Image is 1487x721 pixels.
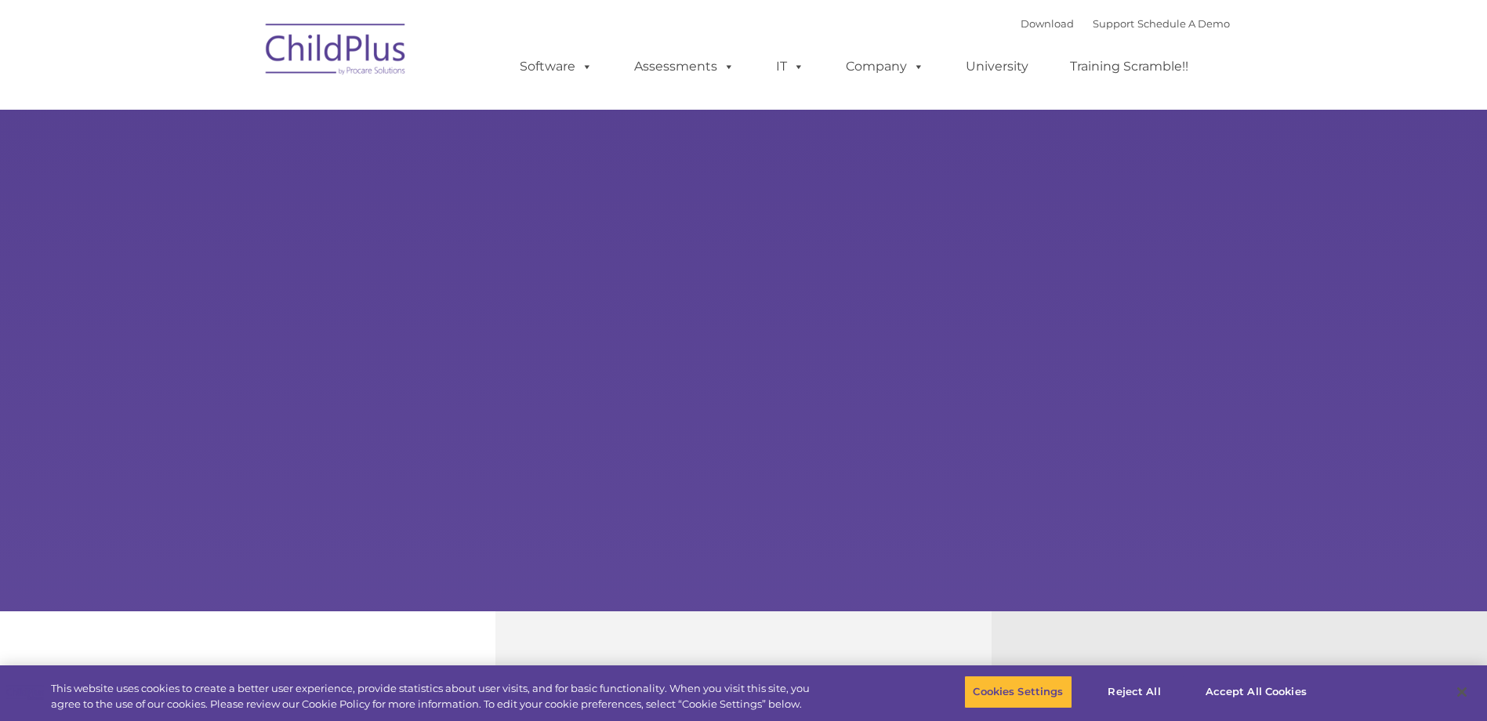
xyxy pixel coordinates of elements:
button: Reject All [1086,676,1184,708]
a: Software [504,51,608,82]
button: Accept All Cookies [1197,676,1315,708]
button: Cookies Settings [964,676,1072,708]
a: Download [1021,17,1074,30]
a: Schedule A Demo [1137,17,1230,30]
a: Support [1093,17,1134,30]
a: University [950,51,1044,82]
font: | [1021,17,1230,30]
div: This website uses cookies to create a better user experience, provide statistics about user visit... [51,681,818,712]
a: Training Scramble!! [1054,51,1204,82]
a: Assessments [618,51,750,82]
img: ChildPlus by Procare Solutions [258,13,415,91]
button: Close [1445,675,1479,709]
a: Company [830,51,940,82]
a: IT [760,51,820,82]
